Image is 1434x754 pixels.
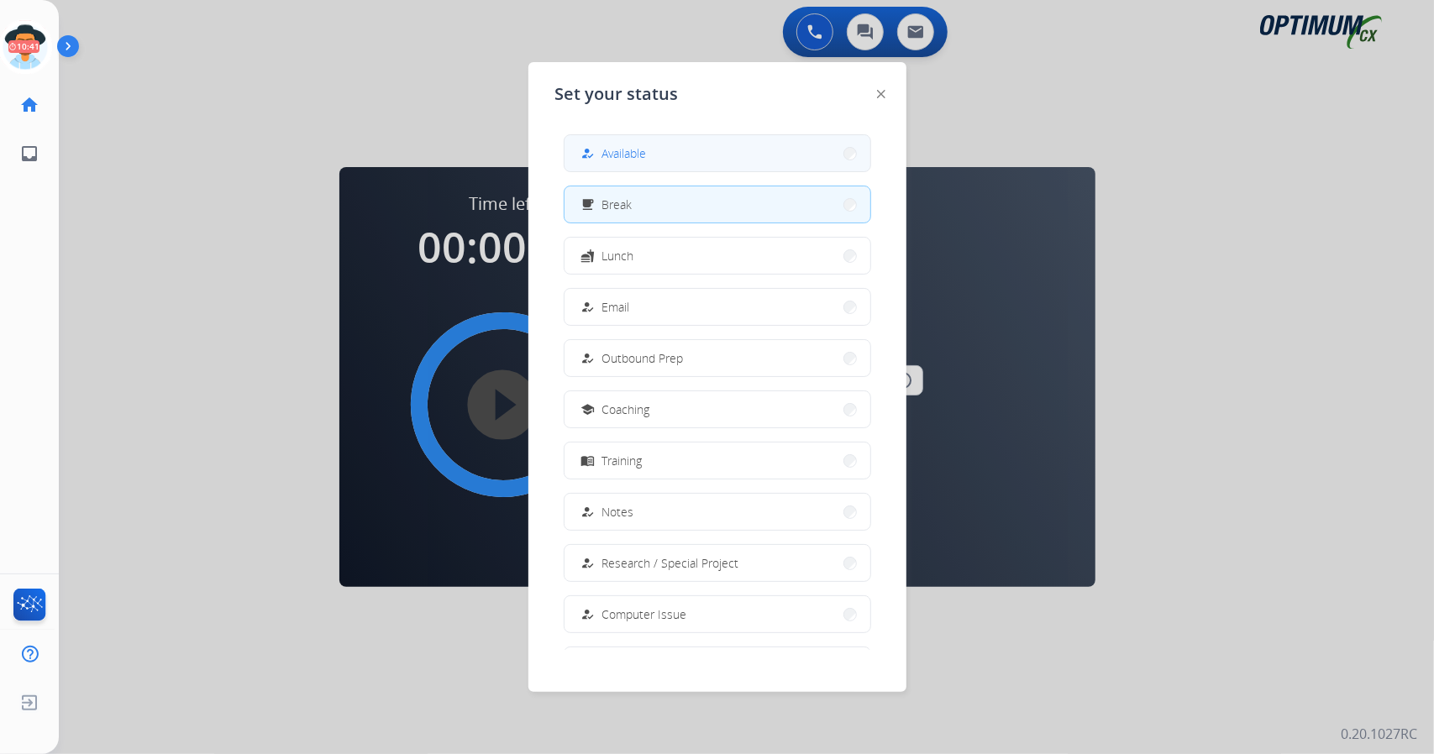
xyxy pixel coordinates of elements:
[565,545,870,581] button: Research / Special Project
[580,146,595,160] mat-icon: how_to_reg
[565,647,870,683] button: Internet Issue
[565,135,870,171] button: Available
[602,401,650,418] span: Coaching
[565,596,870,632] button: Computer Issue
[602,605,687,623] span: Computer Issue
[565,391,870,427] button: Coaching
[877,90,885,98] img: close-button
[19,95,39,115] mat-icon: home
[602,247,634,264] span: Lunch
[602,503,634,521] span: Notes
[602,349,684,367] span: Outbound Prep
[565,186,870,223] button: Break
[602,196,633,213] span: Break
[602,144,647,162] span: Available
[580,607,595,621] mat-icon: how_to_reg
[580,300,595,314] mat-icon: how_to_reg
[565,340,870,376] button: Outbound Prep
[580,402,595,416] mat-icon: school
[1341,724,1417,744] p: 0.20.1027RC
[580,505,595,519] mat-icon: how_to_reg
[565,289,870,325] button: Email
[19,144,39,164] mat-icon: inbox
[580,351,595,365] mat-icon: how_to_reg
[580,453,595,468] mat-icon: menu_book
[565,442,870,479] button: Training
[580,249,595,263] mat-icon: fastfood
[555,82,679,106] span: Set your status
[602,298,630,316] span: Email
[580,556,595,570] mat-icon: how_to_reg
[580,197,595,212] mat-icon: free_breakfast
[602,452,643,469] span: Training
[565,494,870,530] button: Notes
[602,554,739,572] span: Research / Special Project
[565,238,870,274] button: Lunch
